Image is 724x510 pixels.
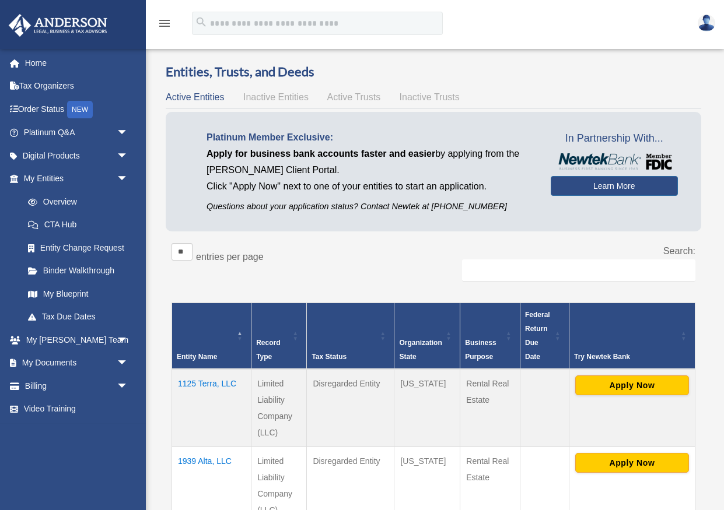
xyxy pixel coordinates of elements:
label: entries per page [196,252,264,262]
div: Try Newtek Bank [574,350,677,364]
span: Business Purpose [465,339,496,361]
td: Limited Liability Company (LLC) [251,369,307,447]
td: Disregarded Entity [307,369,394,447]
h3: Entities, Trusts, and Deeds [166,63,701,81]
th: Organization State: Activate to sort [394,303,460,369]
th: Federal Return Due Date: Activate to sort [520,303,569,369]
th: Business Purpose: Activate to sort [460,303,520,369]
a: My Blueprint [16,282,140,305]
p: Questions about your application status? Contact Newtek at [PHONE_NUMBER] [207,199,533,214]
a: Overview [16,190,134,213]
span: arrow_drop_down [117,351,140,375]
th: Record Type: Activate to sort [251,303,307,369]
span: Inactive Trusts [400,92,460,102]
span: Apply for business bank accounts faster and easier [207,149,435,159]
span: Inactive Entities [243,92,309,102]
span: Tax Status [312,353,347,361]
span: Active Entities [166,92,224,102]
a: Learn More [551,176,678,196]
span: Active Trusts [327,92,381,102]
img: Anderson Advisors Platinum Portal [5,14,111,37]
th: Try Newtek Bank : Activate to sort [569,303,695,369]
a: Billingarrow_drop_down [8,374,146,398]
a: My Entitiesarrow_drop_down [8,167,140,191]
img: User Pic [698,15,715,31]
a: Tax Organizers [8,75,146,98]
span: Entity Name [177,353,217,361]
span: Organization State [399,339,442,361]
a: Tax Due Dates [16,305,140,329]
span: arrow_drop_down [117,374,140,398]
p: by applying from the [PERSON_NAME] Client Portal. [207,146,533,178]
span: arrow_drop_down [117,167,140,191]
span: arrow_drop_down [117,121,140,145]
span: In Partnership With... [551,129,678,148]
div: NEW [67,101,93,118]
a: CTA Hub [16,213,140,237]
img: NewtekBankLogoSM.png [557,153,672,170]
i: menu [158,16,172,30]
span: Federal Return Due Date [525,311,550,361]
a: My Documentsarrow_drop_down [8,351,146,375]
a: Order StatusNEW [8,97,146,121]
td: [US_STATE] [394,369,460,447]
th: Entity Name: Activate to invert sorting [172,303,251,369]
td: 1125 Terra, LLC [172,369,251,447]
a: Platinum Q&Aarrow_drop_down [8,121,146,145]
span: Record Type [256,339,280,361]
a: Digital Productsarrow_drop_down [8,144,146,167]
th: Tax Status: Activate to sort [307,303,394,369]
a: Entity Change Request [16,236,140,259]
td: Rental Real Estate [460,369,520,447]
button: Apply Now [575,375,689,395]
a: Home [8,51,146,75]
span: arrow_drop_down [117,328,140,352]
a: Binder Walkthrough [16,259,140,283]
p: Click "Apply Now" next to one of your entities to start an application. [207,178,533,195]
i: search [195,16,208,29]
a: menu [158,20,172,30]
a: My [PERSON_NAME] Teamarrow_drop_down [8,328,146,351]
button: Apply Now [575,453,689,473]
a: Video Training [8,398,146,421]
label: Search: [663,246,695,256]
p: Platinum Member Exclusive: [207,129,533,146]
span: arrow_drop_down [117,144,140,168]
